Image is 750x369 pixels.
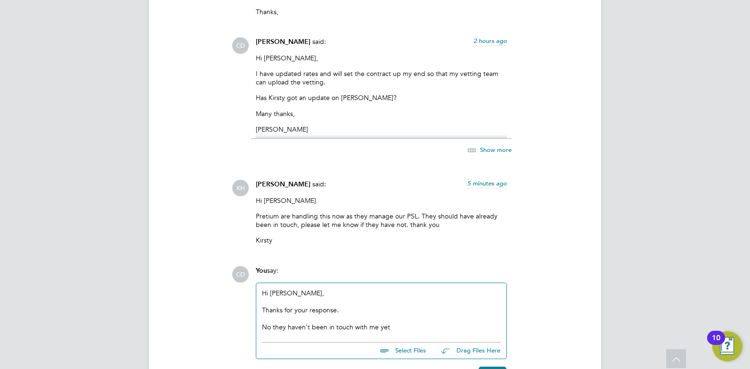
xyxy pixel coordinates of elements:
div: No they haven't been in touch with me yet [262,323,501,331]
div: 10 [712,338,720,350]
span: said: [312,37,326,46]
span: 2 hours ago [473,37,507,45]
p: I have updated rates and will set the contract up my end so that my vetting team can upload the v... [256,69,507,86]
span: Show more [480,145,512,153]
button: Drag Files Here [433,341,501,361]
div: Hi [PERSON_NAME], [262,289,501,332]
span: said: [312,180,326,188]
p: Has Kirsty got an update on [PERSON_NAME]? [256,93,507,102]
div: Thanks for your response. [262,306,501,314]
span: KH [232,180,249,196]
p: Hi [PERSON_NAME], [256,54,507,62]
p: Pretium are handling this now as they manage our PSL. They should have already been in touch, ple... [256,212,507,229]
span: [PERSON_NAME] [256,38,310,46]
span: You [256,267,267,275]
div: say: [256,266,507,283]
p: [PERSON_NAME] [256,125,507,134]
span: CD [232,266,249,283]
span: [PERSON_NAME] [256,180,310,188]
span: CD [232,37,249,54]
span: 5 minutes ago [467,179,507,187]
p: Kirsty [256,236,507,244]
p: Thanks, [256,8,507,16]
button: Open Resource Center, 10 new notifications [712,331,742,361]
p: Hi [PERSON_NAME] [256,196,507,205]
p: Many thanks, [256,109,507,118]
